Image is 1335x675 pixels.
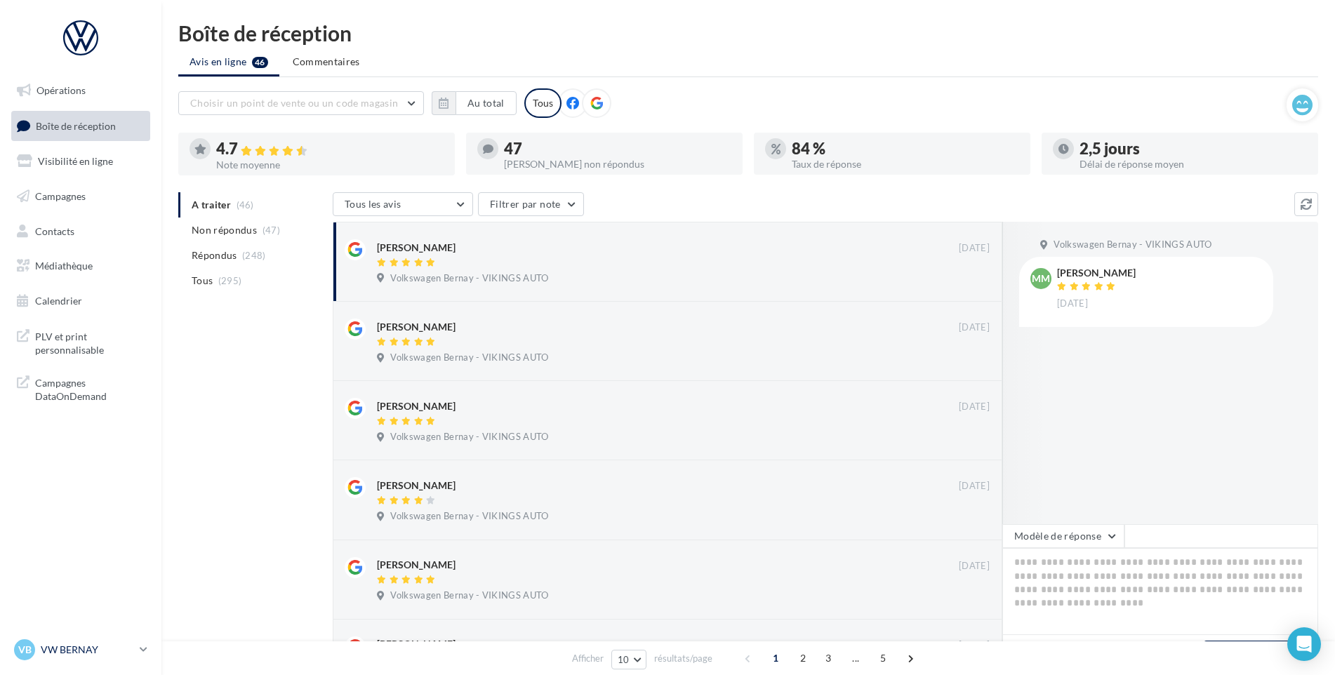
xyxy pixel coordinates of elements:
[8,182,153,211] a: Campagnes
[8,217,153,246] a: Contacts
[432,91,517,115] button: Au total
[390,589,548,602] span: Volkswagen Bernay - VIKINGS AUTO
[192,274,213,288] span: Tous
[872,647,894,669] span: 5
[8,368,153,409] a: Campagnes DataOnDemand
[792,159,1019,169] div: Taux de réponse
[333,192,473,216] button: Tous les avis
[36,119,116,131] span: Boîte de réception
[959,321,990,334] span: [DATE]
[959,401,990,413] span: [DATE]
[263,225,280,236] span: (47)
[293,55,360,67] span: Commentaires
[1287,627,1321,661] div: Open Intercom Messenger
[377,479,456,493] div: [PERSON_NAME]
[35,225,74,236] span: Contacts
[959,242,990,255] span: [DATE]
[242,250,266,261] span: (248)
[192,248,237,262] span: Répondus
[8,321,153,363] a: PLV et print personnalisable
[377,558,456,572] div: [PERSON_NAME]
[377,241,456,255] div: [PERSON_NAME]
[216,141,444,157] div: 4.7
[504,141,731,156] div: 47
[844,647,867,669] span: ...
[35,295,82,307] span: Calendrier
[18,643,32,657] span: VB
[390,431,548,443] span: Volkswagen Bernay - VIKINGS AUTO
[8,147,153,176] a: Visibilité en ligne
[817,647,839,669] span: 3
[959,639,990,652] span: [DATE]
[35,327,145,357] span: PLV et print personnalisable
[41,643,134,657] p: VW BERNAY
[190,97,398,109] span: Choisir un point de vente ou un code magasin
[218,275,242,286] span: (295)
[8,76,153,105] a: Opérations
[8,251,153,281] a: Médiathèque
[377,320,456,334] div: [PERSON_NAME]
[11,636,150,663] a: VB VW BERNAY
[1080,159,1307,169] div: Délai de réponse moyen
[611,650,647,669] button: 10
[654,652,712,665] span: résultats/page
[1057,298,1088,310] span: [DATE]
[618,654,630,665] span: 10
[345,198,401,210] span: Tous les avis
[377,399,456,413] div: [PERSON_NAME]
[390,510,548,523] span: Volkswagen Bernay - VIKINGS AUTO
[478,192,584,216] button: Filtrer par note
[764,647,787,669] span: 1
[524,88,562,118] div: Tous
[792,141,1019,156] div: 84 %
[178,22,1318,44] div: Boîte de réception
[572,652,604,665] span: Afficher
[35,260,93,272] span: Médiathèque
[35,373,145,403] span: Campagnes DataOnDemand
[390,272,548,285] span: Volkswagen Bernay - VIKINGS AUTO
[192,223,257,237] span: Non répondus
[377,637,456,651] div: [PERSON_NAME]
[1002,524,1124,548] button: Modèle de réponse
[959,480,990,493] span: [DATE]
[8,286,153,316] a: Calendrier
[216,160,444,170] div: Note moyenne
[390,352,548,364] span: Volkswagen Bernay - VIKINGS AUTO
[792,647,814,669] span: 2
[35,190,86,202] span: Campagnes
[456,91,517,115] button: Au total
[959,560,990,573] span: [DATE]
[1057,268,1136,278] div: [PERSON_NAME]
[1054,239,1211,251] span: Volkswagen Bernay - VIKINGS AUTO
[1080,141,1307,156] div: 2,5 jours
[504,159,731,169] div: [PERSON_NAME] non répondus
[8,111,153,141] a: Boîte de réception
[38,155,113,167] span: Visibilité en ligne
[178,91,424,115] button: Choisir un point de vente ou un code magasin
[1032,272,1050,286] span: MM
[36,84,86,96] span: Opérations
